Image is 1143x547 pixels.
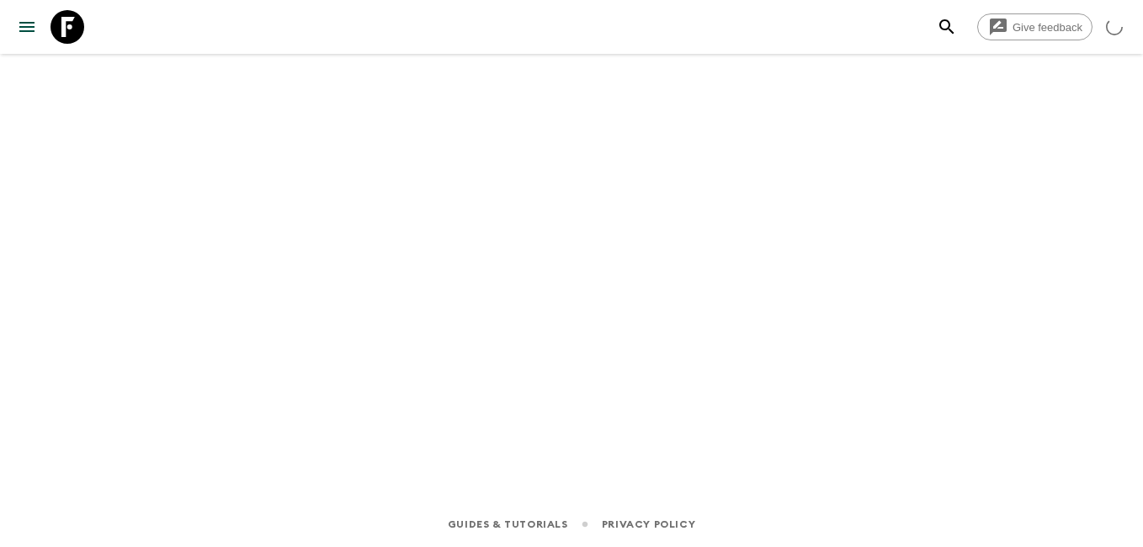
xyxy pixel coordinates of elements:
[448,515,568,534] a: Guides & Tutorials
[977,13,1092,40] a: Give feedback
[1003,21,1092,34] span: Give feedback
[602,515,695,534] a: Privacy Policy
[10,10,44,44] button: menu
[930,10,964,44] button: search adventures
